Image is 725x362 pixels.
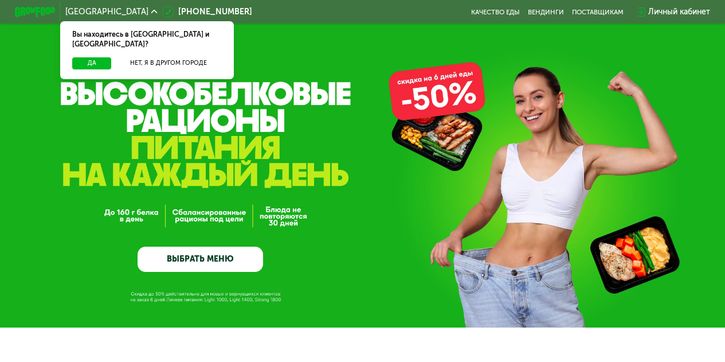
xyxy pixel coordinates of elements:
a: Качество еды [471,8,520,16]
span: [GEOGRAPHIC_DATA] [65,8,148,16]
a: Вендинги [528,8,564,16]
button: Нет, я в другом городе [115,57,221,69]
a: [PHONE_NUMBER] [162,6,252,18]
button: Да [72,57,111,69]
div: поставщикам [572,8,624,16]
div: Личный кабинет [648,6,710,18]
div: Вы находитесь в [GEOGRAPHIC_DATA] и [GEOGRAPHIC_DATA]? [60,21,233,57]
a: ВЫБРАТЬ МЕНЮ [138,247,263,272]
